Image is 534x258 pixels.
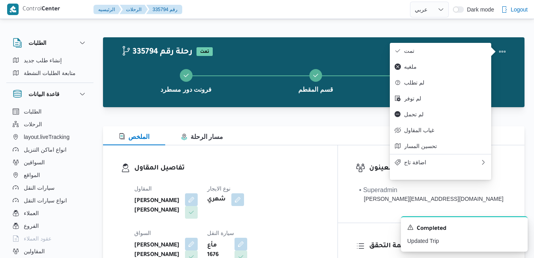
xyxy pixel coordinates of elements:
[10,194,90,207] button: انواع سيارات النقل
[313,72,319,79] svg: Step 2 is complete
[24,68,76,78] span: متابعة الطلبات النشطة
[404,143,486,149] span: تحسين المسار
[511,5,528,14] span: Logout
[359,195,503,203] div: [PERSON_NAME][EMAIL_ADDRESS][DOMAIN_NAME]
[7,4,19,15] img: X8yXhbKr1z7QwAAAABJRU5ErkJggg==
[404,95,486,102] span: لم توفر
[10,181,90,194] button: سيارات النقل
[10,169,90,181] button: المواقع
[6,54,93,83] div: الطلبات
[13,38,87,48] button: الطلبات
[404,79,486,86] span: لم تطلب
[404,111,486,117] span: لم تحمل
[10,156,90,169] button: السواقين
[390,154,491,170] button: اضافة تاج
[404,127,486,133] span: غياب المقاول
[13,89,87,99] button: قاعدة البيانات
[381,60,510,101] button: فرونت دور مسطرد
[24,132,69,142] span: layout.liveTracking
[10,232,90,245] button: عقود العملاء
[29,38,46,48] h3: الطلبات
[160,85,212,94] span: فرونت دور مسطرد
[134,230,151,236] span: السواق
[93,5,121,14] button: الرئيسيه
[10,219,90,232] button: الفروع
[134,185,152,192] span: المقاول
[24,246,45,256] span: المقاولين
[24,107,42,116] span: الطلبات
[200,50,209,54] b: تمت
[10,245,90,258] button: المقاولين
[24,145,67,154] span: انواع اماكن التنزيل
[390,106,491,122] button: لم تحمل
[407,237,521,245] p: Updated Trip
[134,163,320,174] h3: تفاصيل المقاول
[390,122,491,138] button: غياب المقاول
[390,138,491,154] button: تحسين المسار
[359,185,503,195] div: • Superadmin
[24,196,67,205] span: انواع سيارات النقل
[10,143,90,156] button: انواع اماكن التنزيل
[251,60,380,101] button: قسم المقطم
[24,234,51,243] span: عقود العملاء
[120,5,148,14] button: الرحلات
[298,85,333,94] span: قسم المقطم
[464,6,494,13] span: Dark mode
[24,208,39,218] span: العملاء
[390,90,491,106] button: لم توفر
[207,185,231,192] span: نوع الايجار
[121,47,193,58] h2: 335794 رحلة رقم
[494,44,510,60] button: Actions
[24,221,39,231] span: الفروع
[390,59,491,75] button: ملغيه
[24,170,40,180] span: المواقع
[196,47,213,56] span: تمت
[24,158,45,167] span: السواقين
[183,72,189,79] svg: Step 1 is complete
[10,131,90,143] button: layout.liveTracking
[121,60,251,101] button: فرونت دور مسطرد
[417,224,446,234] span: Completed
[10,118,90,131] button: الرحلات
[369,163,507,174] h3: المعينون
[404,64,486,70] span: ملغيه
[359,185,503,203] span: • Superadmin mohamed.nabil@illa.com.eg
[207,230,234,236] span: سيارة النقل
[404,48,486,54] span: تمت
[24,56,62,65] span: إنشاء طلب جديد
[181,133,223,140] span: مسار الرحلة
[390,43,491,59] button: تمت
[390,75,491,90] button: لم تطلب
[42,6,60,13] b: Center
[134,196,179,216] b: [PERSON_NAME] [PERSON_NAME]
[404,159,480,166] span: اضافة تاج
[10,54,90,67] button: إنشاء طلب جديد
[119,133,149,140] span: الملخص
[10,67,90,79] button: متابعة الطلبات النشطة
[10,105,90,118] button: الطلبات
[407,223,521,234] div: Notification
[24,183,55,193] span: سيارات النقل
[369,241,507,252] h3: قائمة التحقق
[207,195,226,204] b: شهري
[10,207,90,219] button: العملاء
[24,119,42,129] span: الرحلات
[146,5,182,14] button: 335794 رقم
[29,89,59,99] h3: قاعدة البيانات
[498,2,531,17] button: Logout
[8,226,33,250] iframe: chat widget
